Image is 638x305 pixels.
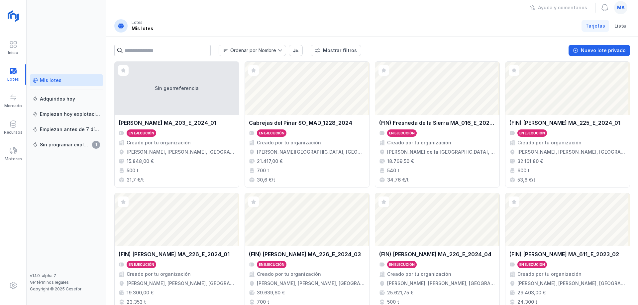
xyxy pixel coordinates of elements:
[387,158,414,165] div: 18.769,50 €
[517,271,582,277] div: Creado por tu organización
[127,167,139,174] div: 500 t
[30,123,103,135] a: Empiezan antes de 7 días
[30,273,103,278] div: v1.1.0-alpha.7
[230,48,276,53] div: Ordenar por Nombre
[257,149,365,155] div: [PERSON_NAME][GEOGRAPHIC_DATA], [GEOGRAPHIC_DATA], [GEOGRAPHIC_DATA]
[375,61,500,188] a: (FIN) Fresneda de la Sierra MA_016_E_2024_01En ejecuciónCreado por tu organización[PERSON_NAME] d...
[581,47,626,54] div: Nuevo lote privado
[30,93,103,105] a: Adquiridos hoy
[132,25,153,32] div: Mis lotes
[40,77,61,84] div: Mis lotes
[257,167,269,174] div: 700 t
[30,108,103,120] a: Empiezan hoy explotación
[379,250,491,258] div: (FIN) [PERSON_NAME] MA_226_E_2024_04
[127,289,154,296] div: 19.300,00 €
[40,111,100,117] div: Empiezan hoy explotación
[517,177,535,183] div: 53,6 €/t
[614,23,626,29] span: Lista
[127,149,235,155] div: [PERSON_NAME], [PERSON_NAME], [GEOGRAPHIC_DATA], [GEOGRAPHIC_DATA]
[257,280,365,287] div: [PERSON_NAME], [PERSON_NAME], [GEOGRAPHIC_DATA], [GEOGRAPHIC_DATA]
[115,62,239,115] div: Sin georreferencia
[517,167,530,174] div: 600 t
[389,262,415,267] div: En ejecución
[30,280,69,285] a: Ver términos legales
[582,20,609,32] a: Tarjetas
[40,96,75,102] div: Adquiridos hoy
[517,149,626,155] div: [PERSON_NAME], [PERSON_NAME], [GEOGRAPHIC_DATA], [GEOGRAPHIC_DATA]
[5,8,22,24] img: logoRight.svg
[387,289,413,296] div: 25.621,75 €
[257,271,321,277] div: Creado por tu organización
[40,141,90,148] div: Sin programar explotación
[517,280,626,287] div: [PERSON_NAME], [PERSON_NAME], [GEOGRAPHIC_DATA], [GEOGRAPHIC_DATA]
[219,45,278,56] span: Nombre
[323,47,357,54] div: Mostrar filtros
[40,126,100,133] div: Empiezan antes de 7 días
[505,61,630,188] a: (FIN) [PERSON_NAME] MA_225_E_2024_01En ejecuciónCreado por tu organización[PERSON_NAME], [PERSON_...
[119,119,216,127] div: [PERSON_NAME] MA_203_E_2024_01
[129,131,154,135] div: En ejecución
[129,262,154,267] div: En ejecución
[389,131,415,135] div: En ejecución
[387,177,409,183] div: 34,76 €/t
[257,177,275,183] div: 30,6 €/t
[249,250,361,258] div: (FIN) [PERSON_NAME] MA_226_E_2024_03
[617,4,625,11] span: ma
[509,119,620,127] div: (FIN) [PERSON_NAME] MA_225_E_2024_01
[610,20,630,32] a: Lista
[569,45,630,56] button: Nuevo lote privado
[257,139,321,146] div: Creado por tu organización
[257,158,282,165] div: 21.417,00 €
[387,139,451,146] div: Creado por tu organización
[387,271,451,277] div: Creado por tu organización
[517,158,543,165] div: 32.161,80 €
[259,262,284,267] div: En ejecución
[5,156,22,162] div: Motores
[379,119,495,127] div: (FIN) Fresneda de la Sierra MA_016_E_2024_01
[519,131,545,135] div: En ejecución
[92,141,100,149] span: 1
[259,131,284,135] div: En ejecución
[387,149,495,155] div: [PERSON_NAME] de la [GEOGRAPHIC_DATA], [GEOGRAPHIC_DATA], [GEOGRAPHIC_DATA], [GEOGRAPHIC_DATA]
[119,250,230,258] div: (FIN) [PERSON_NAME] MA_226_E_2024_01
[257,289,285,296] div: 39.639,60 €
[127,177,144,183] div: 31,7 €/t
[8,50,18,55] div: Inicio
[387,280,495,287] div: [PERSON_NAME], [PERSON_NAME], [GEOGRAPHIC_DATA], [GEOGRAPHIC_DATA]
[30,286,103,292] div: Copyright © 2025 Cesefor
[127,280,235,287] div: [PERSON_NAME], [PERSON_NAME], [GEOGRAPHIC_DATA], [GEOGRAPHIC_DATA]
[387,167,399,174] div: 540 t
[127,271,191,277] div: Creado por tu organización
[127,139,191,146] div: Creado por tu organización
[517,139,582,146] div: Creado por tu organización
[132,20,143,25] div: Lotes
[249,119,352,127] div: Cabrejas del Pinar SO_MAD_1228_2024
[114,61,239,188] a: Sin georreferencia[PERSON_NAME] MA_203_E_2024_01En ejecuciónCreado por tu organización[PERSON_NAM...
[585,23,605,29] span: Tarjetas
[526,2,591,13] button: Ayuda y comentarios
[245,61,370,188] a: Cabrejas del Pinar SO_MAD_1228_2024En ejecuciónCreado por tu organización[PERSON_NAME][GEOGRAPHIC...
[30,74,103,86] a: Mis lotes
[509,250,619,258] div: (FIN) [PERSON_NAME] MA_611_E_2023_02
[538,4,587,11] div: Ayuda y comentarios
[4,130,23,135] div: Recursos
[4,103,22,109] div: Mercado
[519,262,545,267] div: En ejecución
[30,139,103,151] a: Sin programar explotación1
[127,158,154,165] div: 15.848,00 €
[311,45,361,56] button: Mostrar filtros
[517,289,546,296] div: 29.403,00 €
